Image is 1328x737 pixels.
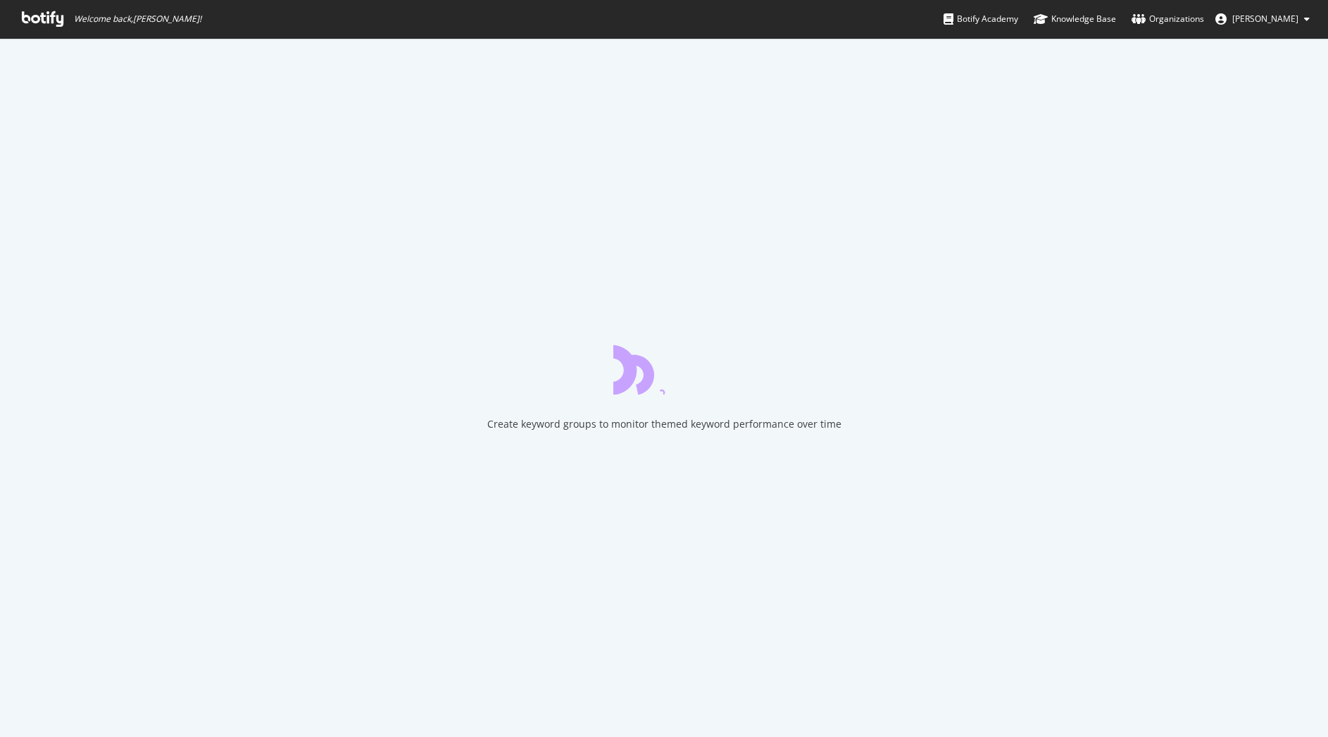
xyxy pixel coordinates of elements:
[1132,12,1204,26] div: Organizations
[1204,8,1321,30] button: [PERSON_NAME]
[74,13,201,25] span: Welcome back, [PERSON_NAME] !
[1232,13,1298,25] span: Allison Oxenreiter
[613,344,715,395] div: animation
[944,12,1018,26] div: Botify Academy
[487,417,841,431] div: Create keyword groups to monitor themed keyword performance over time
[1034,12,1116,26] div: Knowledge Base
